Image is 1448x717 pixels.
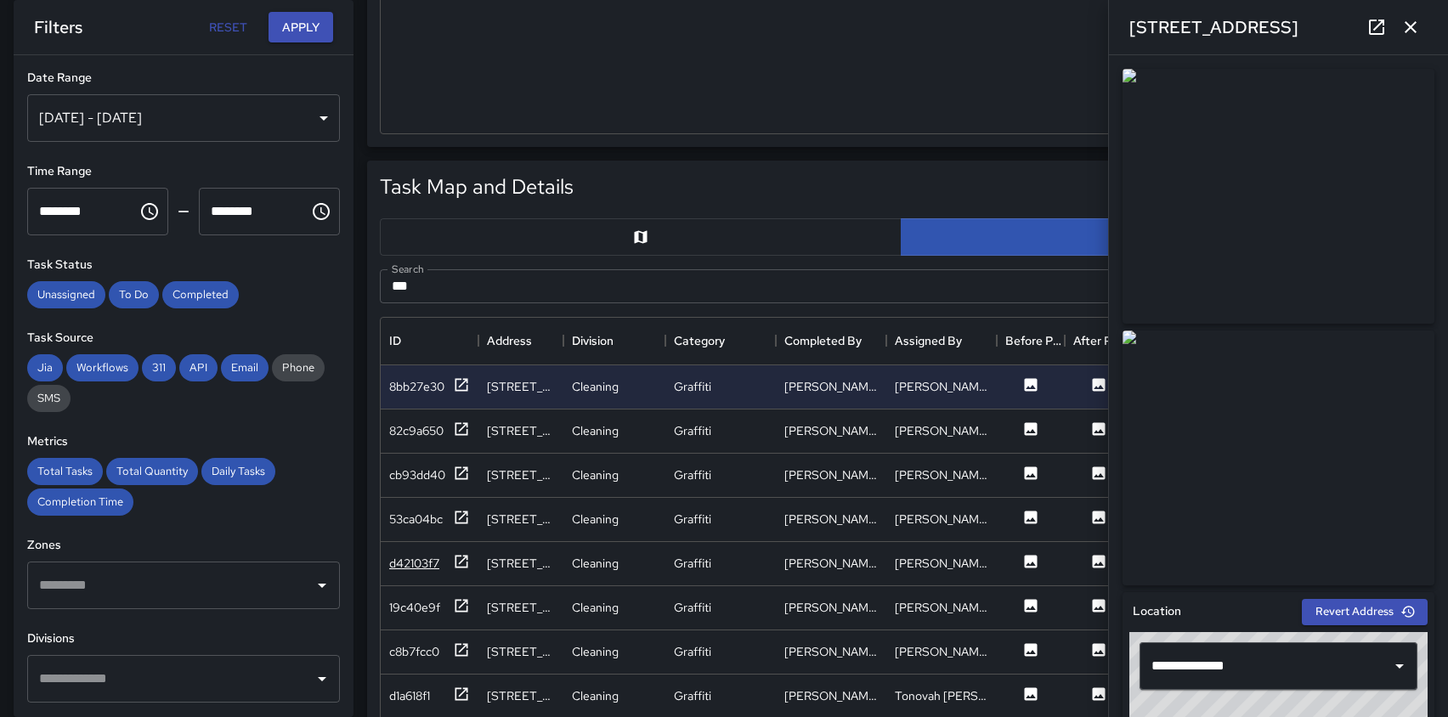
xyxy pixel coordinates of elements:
[201,12,255,43] button: Reset
[392,262,424,276] label: Search
[310,667,334,691] button: Open
[572,466,619,483] div: Cleaning
[784,599,878,616] div: Ken McCarter
[572,317,614,364] div: Division
[142,360,176,375] span: 311
[201,458,275,485] div: Daily Tasks
[389,376,470,398] button: 8bb27e30
[389,553,470,574] button: d42103f7
[997,317,1065,364] div: Before Photo
[886,317,997,364] div: Assigned By
[1005,317,1065,364] div: Before Photo
[133,195,167,229] button: Choose time, selected time is 12:00 AM
[27,162,340,181] h6: Time Range
[674,687,711,704] div: Graffiti
[162,281,239,308] div: Completed
[221,354,269,381] div: Email
[784,378,878,395] div: Elimar Martinez
[572,422,619,439] div: Cleaning
[27,488,133,516] div: Completion Time
[572,511,619,528] div: Cleaning
[272,354,325,381] div: Phone
[487,466,555,483] div: 280 7th Street
[487,317,532,364] div: Address
[665,317,776,364] div: Category
[901,218,1423,256] button: Table
[487,643,555,660] div: 111 7th Street
[776,317,886,364] div: Completed By
[27,629,340,648] h6: Divisions
[27,432,340,451] h6: Metrics
[389,378,444,395] div: 8bb27e30
[27,464,103,478] span: Total Tasks
[632,229,649,246] svg: Map
[142,354,176,381] div: 311
[389,317,401,364] div: ID
[784,422,878,439] div: Katherine Treminio
[179,354,218,381] div: API
[487,422,555,439] div: 298 7th Street
[1073,317,1133,364] div: After Photo
[487,511,555,528] div: 219 7th Street
[389,422,444,439] div: 82c9a650
[389,599,440,616] div: 19c40e9f
[784,643,878,660] div: Bryan Alexander
[478,317,563,364] div: Address
[389,511,443,528] div: 53ca04bc
[487,378,555,395] div: 169 7th Street
[487,555,555,572] div: 259 7th Street
[674,599,711,616] div: Graffiti
[572,687,619,704] div: Cleaning
[895,422,988,439] div: Katherine Treminio
[389,687,430,704] div: d1a618f1
[572,599,619,616] div: Cleaning
[109,281,159,308] div: To Do
[487,687,555,704] div: 150a 7th Street
[674,466,711,483] div: Graffiti
[389,597,470,618] button: 19c40e9f
[109,287,159,302] span: To Do
[27,69,340,88] h6: Date Range
[27,281,105,308] div: Unassigned
[380,173,574,200] h5: Task Map and Details
[389,643,439,660] div: c8b7fcc0
[674,378,711,395] div: Graffiti
[895,466,988,483] div: Katherine Treminio
[310,573,334,597] button: Open
[27,494,133,509] span: Completion Time
[389,465,470,486] button: cb93dd40
[563,317,665,364] div: Division
[66,360,139,375] span: Workflows
[895,643,988,660] div: Matt Allen
[27,385,71,412] div: SMS
[272,360,325,375] span: Phone
[674,511,711,528] div: Graffiti
[179,360,218,375] span: API
[895,599,988,616] div: David Lewis
[389,421,470,442] button: 82c9a650
[380,218,902,256] button: Map
[895,555,988,572] div: David Lewis
[487,599,555,616] div: 169 7th Street
[895,317,962,364] div: Assigned By
[162,287,239,302] span: Completed
[784,511,878,528] div: Ken McCarter
[27,329,340,347] h6: Task Source
[27,360,63,375] span: Jia
[221,360,269,375] span: Email
[27,256,340,274] h6: Task Status
[895,378,988,395] div: Elimar Martinez
[27,354,63,381] div: Jia
[66,354,139,381] div: Workflows
[27,287,105,302] span: Unassigned
[389,555,439,572] div: d42103f7
[1065,317,1133,364] div: After Photo
[572,555,619,572] div: Cleaning
[27,391,71,405] span: SMS
[201,464,275,478] span: Daily Tasks
[674,422,711,439] div: Graffiti
[895,511,988,528] div: David Lewis
[572,643,619,660] div: Cleaning
[389,641,470,663] button: c8b7fcc0
[784,687,878,704] div: Katherine Treminio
